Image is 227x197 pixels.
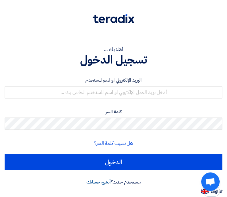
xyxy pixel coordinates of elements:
[94,140,133,147] a: هل نسيت كلمة السر؟
[93,14,134,23] img: Teradix logo
[201,189,209,194] img: en-US.png
[5,77,222,84] label: البريد الإلكتروني او اسم المستخدم
[5,53,222,67] h1: تسجيل الدخول
[5,154,222,170] input: الدخول
[5,108,222,115] label: كلمة السر
[210,189,223,194] span: English
[5,46,222,53] div: أهلا بك ...
[5,178,222,186] div: مستخدم جديد؟
[5,86,222,98] input: أدخل بريد العمل الإلكتروني او اسم المستخدم الخاص بك ...
[201,172,220,191] a: Open chat
[87,178,111,186] a: أنشئ حسابك
[203,186,220,197] button: English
